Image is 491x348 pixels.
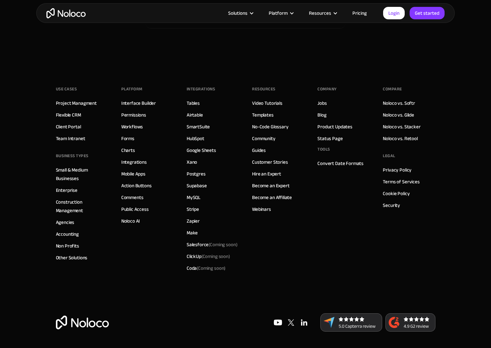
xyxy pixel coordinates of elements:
[383,134,417,143] a: Noloco vs. Retool
[209,240,237,249] span: (Coming soon)
[228,9,247,17] div: Solutions
[269,9,288,17] div: Platform
[187,99,200,107] a: Tables
[317,99,327,107] a: Jobs
[187,158,197,166] a: Xano
[317,159,364,168] a: Convert Date Formats
[317,144,330,154] div: Tools
[187,84,215,94] div: INTEGRATIONS
[317,84,337,94] div: Company
[187,205,199,213] a: Stripe
[344,9,375,17] a: Pricing
[187,111,203,119] a: Airtable
[317,111,326,119] a: Blog
[301,9,344,17] div: Resources
[187,181,207,190] a: Supabase
[383,201,400,210] a: Security
[201,252,230,261] span: (Coming soon)
[252,99,282,107] a: Video Tutorials
[56,166,108,183] a: Small & Medium Businesses
[252,170,281,178] a: Hire an Expert
[56,134,85,143] a: Team Intranet
[317,134,343,143] a: Status Page
[383,177,419,186] a: Terms of Services
[121,181,152,190] a: Action Buttons
[187,264,226,272] div: Coda
[56,218,75,227] a: Agencies
[383,166,412,174] a: Privacy Policy
[56,186,78,194] a: Enterprise
[121,146,135,155] a: Charts
[56,84,77,94] div: Use Cases
[187,146,216,155] a: Google Sheets
[56,122,81,131] a: Client Portal
[187,193,200,202] a: MySQL
[121,134,134,143] a: Forms
[383,84,402,94] div: Compare
[121,205,149,213] a: Public Access
[121,193,144,202] a: Comments
[187,122,210,131] a: SmartSuite
[309,9,331,17] div: Resources
[252,134,276,143] a: Community
[121,217,140,225] a: Noloco AI
[187,217,200,225] a: Zapier
[56,253,88,262] a: Other Solutions
[56,242,79,250] a: Non Profits
[187,229,198,237] a: Make
[187,252,230,261] div: ClickUp
[56,230,79,238] a: Accounting
[252,205,271,213] a: Webinars
[252,146,266,155] a: Guides
[56,198,108,215] a: Construction Management
[383,111,414,119] a: Noloco vs. Glide
[383,7,405,19] a: Login
[197,264,226,273] span: (Coming soon)
[261,9,301,17] div: Platform
[121,158,147,166] a: Integrations
[187,240,238,249] div: Salesforce
[121,99,156,107] a: Interface Builder
[121,111,146,119] a: Permissions
[252,158,288,166] a: Customer Stories
[220,9,261,17] div: Solutions
[383,122,420,131] a: Noloco vs. Stacker
[383,151,395,161] div: Legal
[383,99,415,107] a: Noloco vs. Softr
[121,170,145,178] a: Mobile Apps
[383,189,410,198] a: Cookie Policy
[56,99,97,107] a: Project Managment
[252,181,290,190] a: Become an Expert
[317,122,352,131] a: Product Updates
[252,111,274,119] a: Templates
[121,84,143,94] div: Platform
[56,151,89,161] div: BUSINESS TYPES
[187,170,206,178] a: Postgres
[252,193,292,202] a: Become an Affiliate
[410,7,445,19] a: Get started
[187,134,204,143] a: HubSpot
[46,8,86,18] a: home
[56,111,81,119] a: Flexible CRM
[121,122,143,131] a: Workflows
[252,122,289,131] a: No-Code Glossary
[252,84,276,94] div: Resources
